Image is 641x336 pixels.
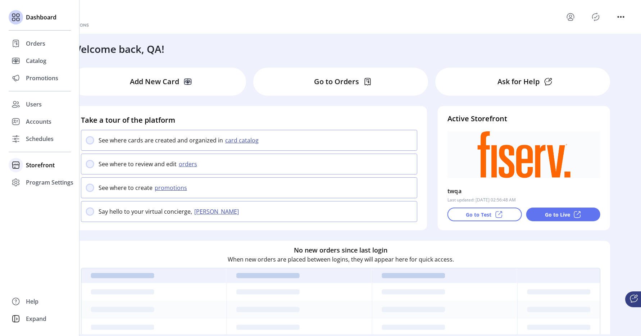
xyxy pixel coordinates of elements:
[466,211,491,218] p: Go to Test
[228,255,454,264] p: When new orders are placed between logins, they will appear here for quick access.
[497,76,540,87] p: Ask for Help
[26,297,38,306] span: Help
[26,100,42,109] span: Users
[590,11,601,23] button: Publisher Panel
[447,113,600,124] h4: Active Storefront
[314,76,359,87] p: Go to Orders
[81,115,417,126] h4: Take a tour of the platform
[447,185,462,197] p: twqa
[99,207,192,216] p: Say hello to your virtual concierge,
[153,183,191,192] button: promotions
[26,13,56,22] span: Dashboard
[565,11,576,23] button: menu
[26,135,54,143] span: Schedules
[26,178,73,187] span: Program Settings
[99,160,177,168] p: See where to review and edit
[26,39,45,48] span: Orders
[545,211,570,218] p: Go to Live
[26,314,46,323] span: Expand
[99,183,153,192] p: See where to create
[26,161,55,169] span: Storefront
[615,11,627,23] button: menu
[26,117,51,126] span: Accounts
[177,160,201,168] button: orders
[26,74,58,82] span: Promotions
[26,56,46,65] span: Catalog
[223,136,263,145] button: card catalog
[294,245,387,255] h6: No new orders since last login
[192,207,243,216] button: [PERSON_NAME]
[130,76,179,87] p: Add New Card
[99,136,223,145] p: See where cards are created and organized in
[72,41,164,56] h3: Welcome back, QA!
[447,197,516,203] p: Last updated: [DATE] 02:56:48 AM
